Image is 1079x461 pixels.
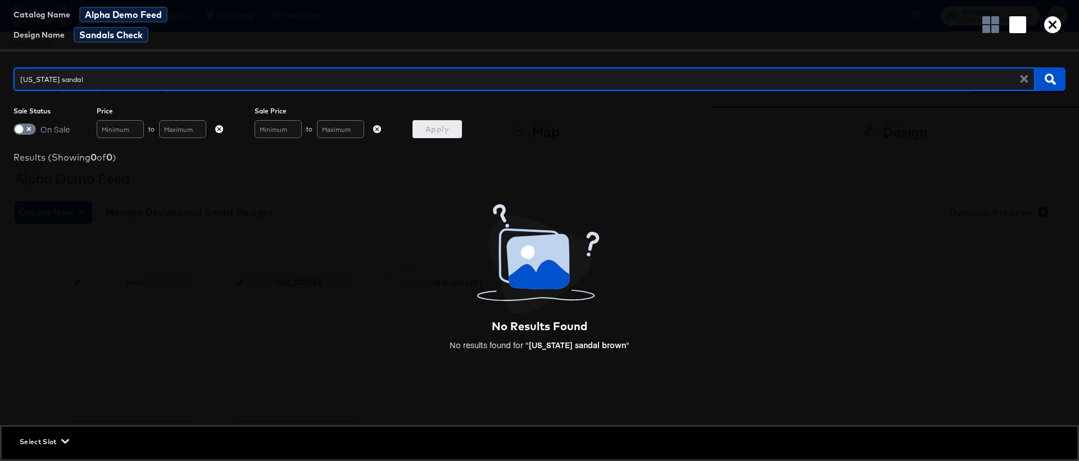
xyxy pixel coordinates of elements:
span: On Sale [40,124,70,135]
input: Minimum [97,120,144,138]
span: Sale Price [255,107,386,116]
strong: 0 [90,152,97,163]
span: Sale Status [13,107,70,116]
span: to [306,125,312,133]
input: Minimum [255,120,302,138]
span: Sandals Check [74,27,148,43]
button: Select Slot [15,436,71,448]
span: Select Slot [20,436,67,448]
strong: [US_STATE] sandal brown [529,339,626,350]
span: to [148,125,155,133]
input: Maximum [317,120,364,138]
input: Search by Product ID, Name, Description and so on. [13,62,1028,86]
span: Alpha Demo Feed [79,7,167,22]
div: Results (Showing of ) [13,152,1066,163]
strong: 0 [106,152,112,163]
span: Design Name [13,30,65,39]
span: Price [97,107,228,116]
span: Catalog Name [13,10,70,19]
input: Maximum [159,120,206,138]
